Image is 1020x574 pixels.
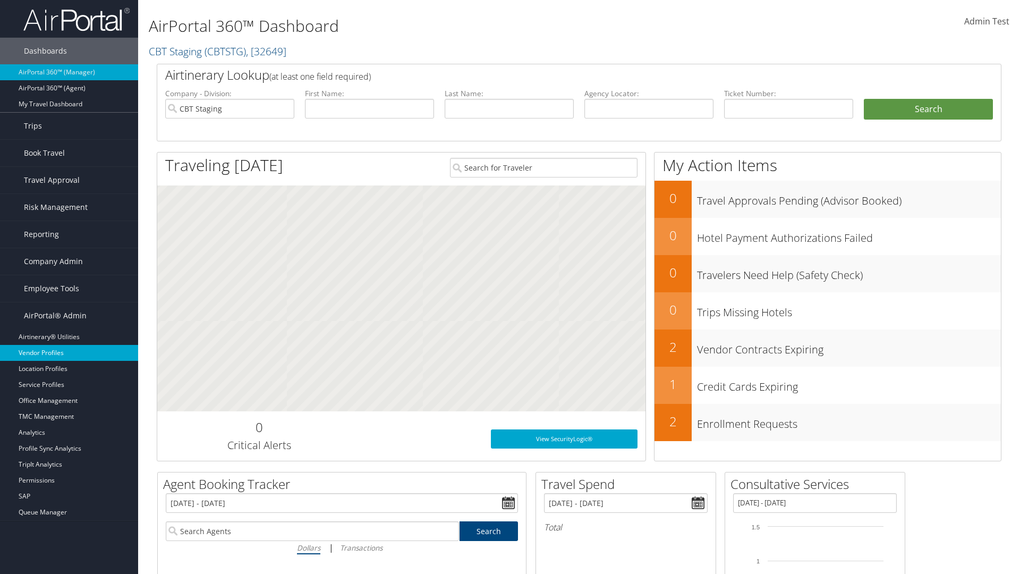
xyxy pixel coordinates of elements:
[544,521,708,533] h6: Total
[460,521,518,541] a: Search
[269,71,371,82] span: (at least one field required)
[654,189,692,207] h2: 0
[163,475,526,493] h2: Agent Booking Tracker
[654,367,1001,404] a: 1Credit Cards Expiring
[697,411,1001,432] h3: Enrollment Requests
[654,338,692,356] h2: 2
[24,113,42,139] span: Trips
[24,248,83,275] span: Company Admin
[697,188,1001,208] h3: Travel Approvals Pending (Advisor Booked)
[24,140,65,166] span: Book Travel
[166,541,518,554] div: |
[24,302,87,329] span: AirPortal® Admin
[752,524,760,530] tspan: 1.5
[24,221,59,248] span: Reporting
[24,275,79,302] span: Employee Tools
[697,225,1001,246] h3: Hotel Payment Authorizations Failed
[654,264,692,282] h2: 0
[246,44,286,58] span: , [ 32649 ]
[165,418,353,436] h2: 0
[864,99,993,120] button: Search
[24,194,88,221] span: Risk Management
[654,330,1001,367] a: 2Vendor Contracts Expiring
[697,374,1001,394] h3: Credit Cards Expiring
[165,66,923,84] h2: Airtinerary Lookup
[584,88,713,99] label: Agency Locator:
[730,475,905,493] h2: Consultative Services
[654,154,1001,176] h1: My Action Items
[697,263,1001,283] h3: Travelers Need Help (Safety Check)
[165,438,353,453] h3: Critical Alerts
[340,543,382,553] i: Transactions
[165,154,283,176] h1: Traveling [DATE]
[149,15,722,37] h1: AirPortal 360™ Dashboard
[724,88,853,99] label: Ticket Number:
[297,543,320,553] i: Dollars
[654,226,692,244] h2: 0
[964,15,1009,27] span: Admin Test
[654,301,692,319] h2: 0
[654,218,1001,255] a: 0Hotel Payment Authorizations Failed
[23,7,130,32] img: airportal-logo.png
[491,429,637,449] a: View SecurityLogic®
[166,521,459,541] input: Search Agents
[541,475,716,493] h2: Travel Spend
[654,292,1001,330] a: 0Trips Missing Hotels
[445,88,574,99] label: Last Name:
[654,181,1001,218] a: 0Travel Approvals Pending (Advisor Booked)
[654,412,692,430] h2: 2
[165,88,294,99] label: Company - Division:
[654,404,1001,441] a: 2Enrollment Requests
[654,375,692,393] h2: 1
[205,44,246,58] span: ( CBTSTG )
[305,88,434,99] label: First Name:
[697,300,1001,320] h3: Trips Missing Hotels
[24,167,80,193] span: Travel Approval
[450,158,637,178] input: Search for Traveler
[697,337,1001,357] h3: Vendor Contracts Expiring
[654,255,1001,292] a: 0Travelers Need Help (Safety Check)
[149,44,286,58] a: CBT Staging
[964,5,1009,38] a: Admin Test
[24,38,67,64] span: Dashboards
[756,558,760,564] tspan: 1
